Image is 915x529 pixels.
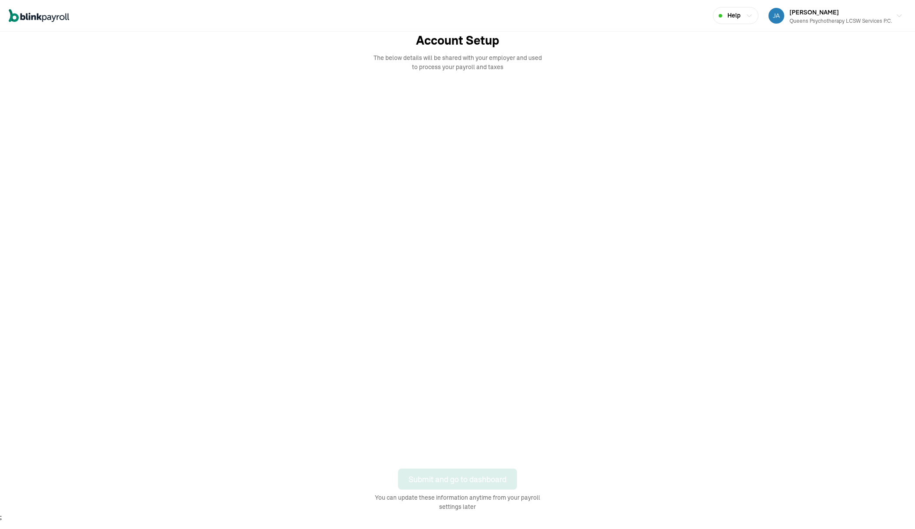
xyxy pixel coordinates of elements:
[370,493,545,511] span: You can update these information anytime from your payroll settings later
[789,8,839,16] span: [PERSON_NAME]
[727,11,740,20] span: Help
[789,17,892,25] div: Queens Psychotherapy LCSW Services P.C.
[409,473,506,485] div: Submit and go to dashboard
[765,434,915,529] iframe: Chat Widget
[398,469,517,490] button: Submit and go to dashboard
[416,32,499,50] span: Account Setup
[713,7,758,24] button: Help
[9,3,69,28] nav: Global
[370,53,545,72] span: The below details will be shared with your employer and used to process your payroll and taxes
[765,5,906,27] button: [PERSON_NAME]Queens Psychotherapy LCSW Services P.C.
